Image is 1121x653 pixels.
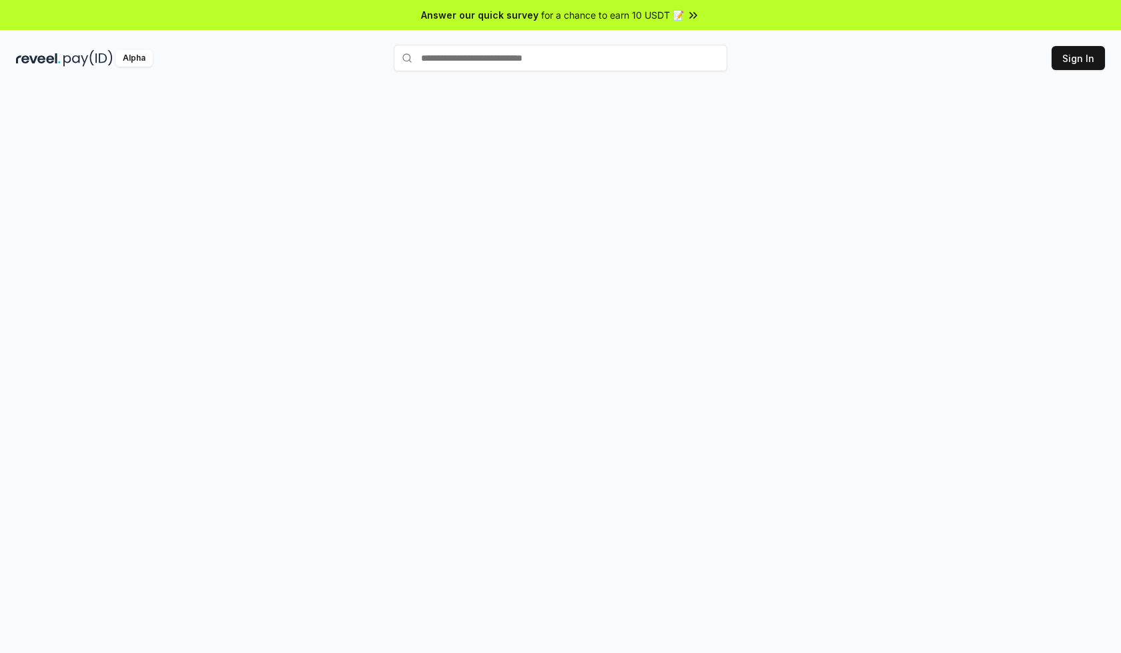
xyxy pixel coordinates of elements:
[421,8,538,22] span: Answer our quick survey
[541,8,684,22] span: for a chance to earn 10 USDT 📝
[16,50,61,67] img: reveel_dark
[115,50,153,67] div: Alpha
[1052,46,1105,70] button: Sign In
[63,50,113,67] img: pay_id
